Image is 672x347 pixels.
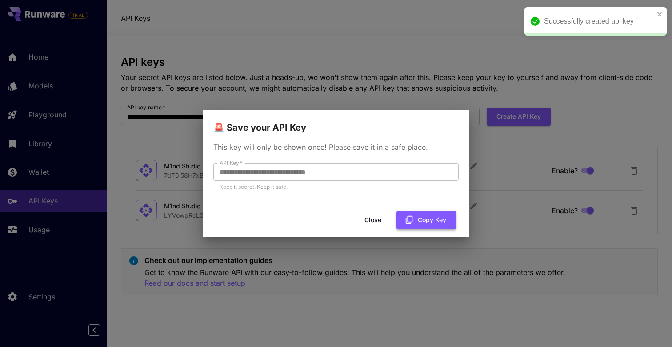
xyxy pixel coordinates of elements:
h2: 🚨 Save your API Key [203,110,469,135]
div: Successfully created api key [544,16,654,27]
p: Keep it secret. Keep it safe. [220,183,452,191]
label: API Key [220,159,243,167]
button: Close [353,211,393,229]
button: Copy Key [396,211,456,229]
button: close [657,11,663,18]
p: This key will only be shown once! Please save it in a safe place. [213,142,459,152]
